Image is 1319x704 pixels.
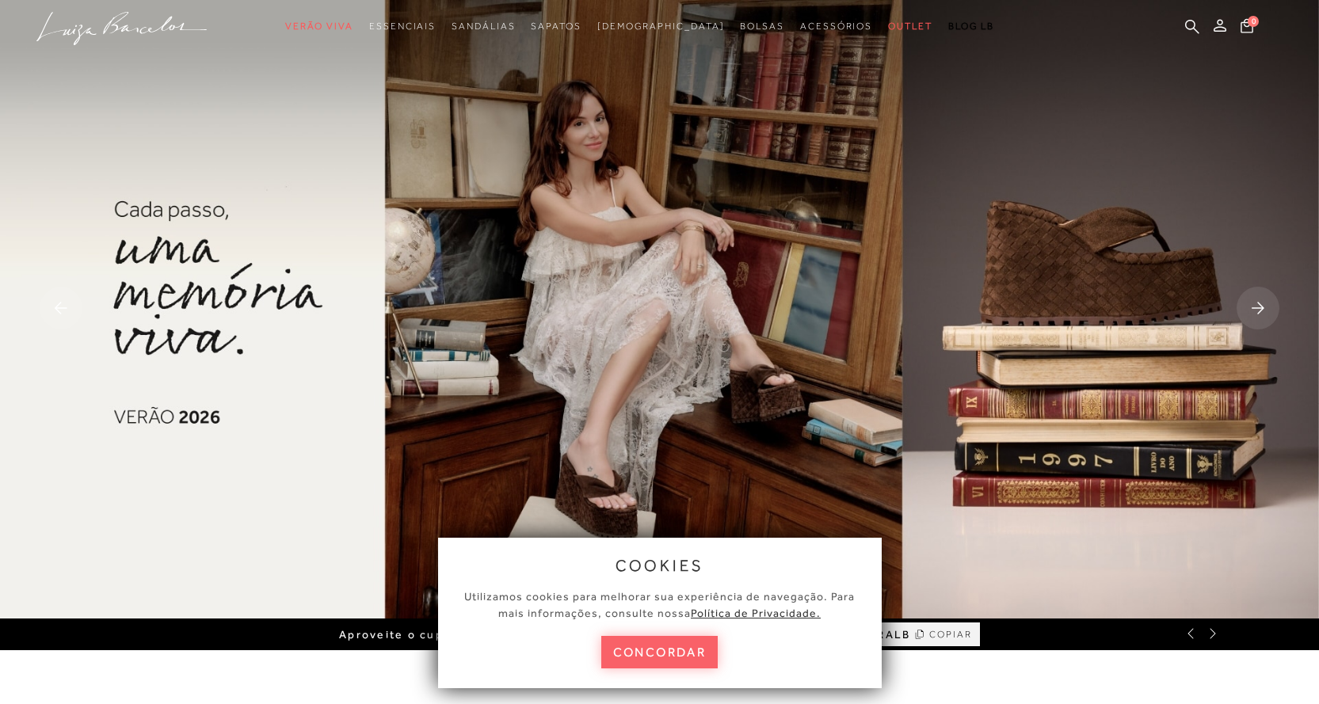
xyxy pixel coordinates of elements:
a: noSubCategoriesText [531,12,581,41]
button: concordar [601,636,719,668]
a: noSubCategoriesText [369,12,436,41]
a: noSubCategoriesText [740,12,784,41]
span: Aproveite o cupom de primeira compra [339,628,594,641]
span: 0 [1248,16,1259,27]
span: Acessórios [800,21,872,32]
span: cookies [616,557,704,574]
span: Bolsas [740,21,784,32]
span: Outlet [888,21,932,32]
a: noSubCategoriesText [285,12,353,41]
span: Essenciais [369,21,436,32]
button: 0 [1236,17,1258,39]
a: noSubCategoriesText [888,12,932,41]
span: Utilizamos cookies para melhorar sua experiência de navegação. Para mais informações, consulte nossa [464,590,855,619]
a: Política de Privacidade. [691,607,821,619]
a: noSubCategoriesText [800,12,872,41]
span: BLOG LB [948,21,994,32]
a: noSubCategoriesText [597,12,725,41]
span: [DEMOGRAPHIC_DATA] [597,21,725,32]
span: Verão Viva [285,21,353,32]
span: Sapatos [531,21,581,32]
span: COPIAR [929,627,972,642]
a: noSubCategoriesText [452,12,515,41]
span: Sandálias [452,21,515,32]
a: BLOG LB [948,12,994,41]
